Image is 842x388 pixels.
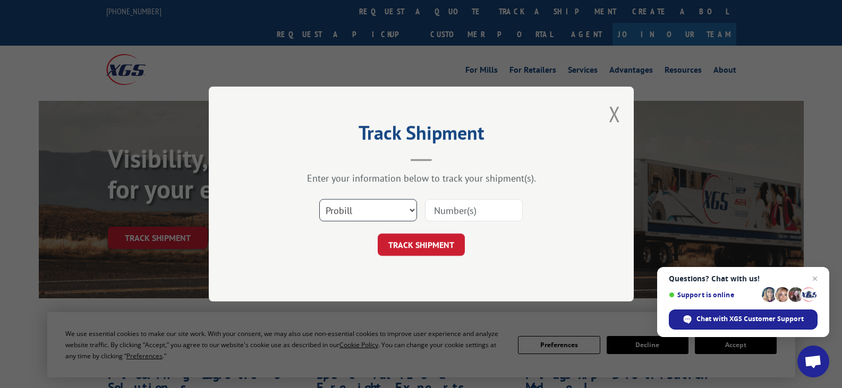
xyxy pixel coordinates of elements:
h2: Track Shipment [262,125,581,145]
div: Enter your information below to track your shipment(s). [262,172,581,184]
div: Chat with XGS Customer Support [669,309,818,330]
span: Support is online [669,291,758,299]
span: Chat with XGS Customer Support [696,314,804,324]
button: TRACK SHIPMENT [378,234,465,256]
input: Number(s) [425,199,523,221]
span: Questions? Chat with us! [669,274,818,283]
span: Close chat [809,272,821,285]
div: Open chat [797,346,829,377]
button: Close modal [609,100,620,128]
